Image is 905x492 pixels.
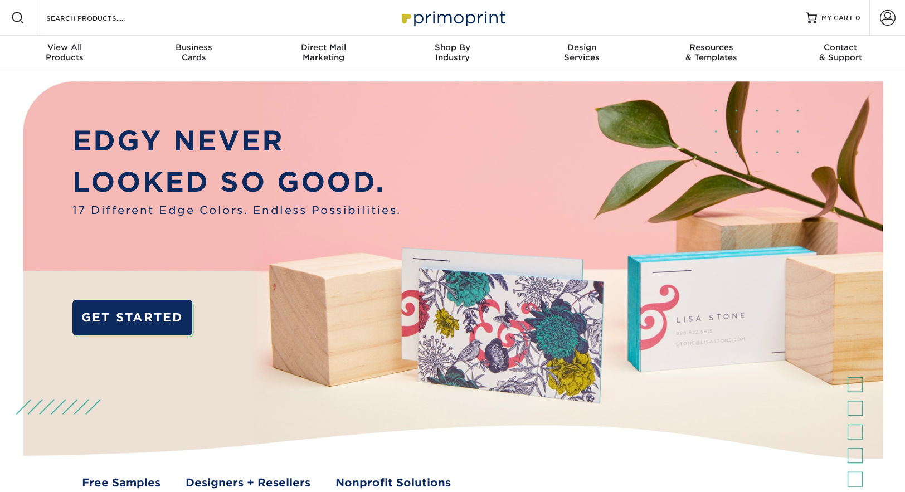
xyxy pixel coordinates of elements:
[855,14,860,22] span: 0
[517,42,646,52] span: Design
[776,36,905,71] a: Contact& Support
[259,42,388,52] span: Direct Mail
[646,42,776,62] div: & Templates
[72,202,401,218] span: 17 Different Edge Colors. Endless Possibilities.
[397,6,508,30] img: Primoprint
[517,36,646,71] a: DesignServices
[776,42,905,62] div: & Support
[388,42,517,52] span: Shop By
[646,36,776,71] a: Resources& Templates
[259,42,388,62] div: Marketing
[517,42,646,62] div: Services
[129,36,259,71] a: BusinessCards
[186,475,310,491] a: Designers + Resellers
[45,11,154,25] input: SEARCH PRODUCTS.....
[259,36,388,71] a: Direct MailMarketing
[72,300,192,335] a: GET STARTED
[129,42,259,62] div: Cards
[646,42,776,52] span: Resources
[72,162,401,202] p: LOOKED SO GOOD.
[335,475,451,491] a: Nonprofit Solutions
[388,42,517,62] div: Industry
[776,42,905,52] span: Contact
[129,42,259,52] span: Business
[388,36,517,71] a: Shop ByIndustry
[821,13,853,23] span: MY CART
[72,120,401,161] p: EDGY NEVER
[82,475,160,491] a: Free Samples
